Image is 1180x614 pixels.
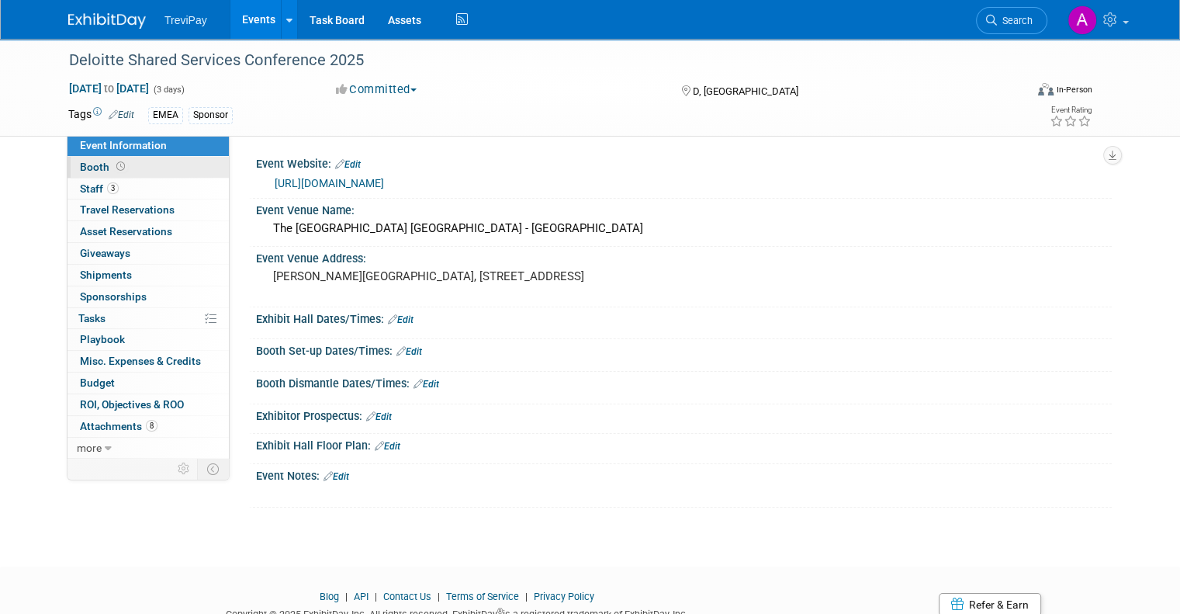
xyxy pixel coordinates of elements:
div: Event Notes: [256,464,1112,484]
a: Shipments [67,265,229,286]
a: Misc. Expenses & Credits [67,351,229,372]
a: Contact Us [383,591,431,602]
span: [DATE] [DATE] [68,82,150,95]
a: Booth [67,157,229,178]
a: Blog [320,591,339,602]
div: Deloitte Shared Services Conference 2025 [64,47,1005,75]
a: Travel Reservations [67,199,229,220]
span: TreviPay [164,14,207,26]
span: Attachments [80,420,157,432]
div: In-Person [1056,84,1092,95]
a: Event Information [67,135,229,156]
div: EMEA [148,107,183,123]
span: Tasks [78,312,106,324]
div: Exhibit Hall Floor Plan: [256,434,1112,454]
span: D, [GEOGRAPHIC_DATA] [693,85,798,97]
span: Search [997,15,1033,26]
span: (3 days) [152,85,185,95]
a: Edit [375,441,400,452]
div: Exhibit Hall Dates/Times: [256,307,1112,328]
a: Asset Reservations [67,221,229,242]
a: Edit [388,314,414,325]
span: ROI, Objectives & ROO [80,398,184,411]
span: 3 [107,182,119,194]
img: Alen Lovric [1068,5,1097,35]
pre: [PERSON_NAME][GEOGRAPHIC_DATA], [STREET_ADDRESS] [273,269,596,283]
a: Staff3 [67,179,229,199]
a: Search [976,7,1047,34]
td: Toggle Event Tabs [198,459,230,479]
a: Edit [324,471,349,482]
a: ROI, Objectives & ROO [67,394,229,415]
a: Edit [335,159,361,170]
div: Exhibitor Prospectus: [256,404,1112,425]
a: Sponsorships [67,286,229,307]
span: Misc. Expenses & Credits [80,355,201,367]
div: Event Format [941,81,1092,104]
span: Booth not reserved yet [113,161,128,172]
span: Asset Reservations [80,225,172,238]
span: Budget [80,376,115,389]
span: | [371,591,381,602]
a: Budget [67,373,229,394]
div: Sponsor [189,107,233,123]
a: Terms of Service [446,591,519,602]
div: Event Venue Address: [256,247,1112,266]
span: Giveaways [80,247,130,259]
div: Event Rating [1050,106,1092,114]
div: Event Website: [256,152,1112,172]
span: Travel Reservations [80,203,175,216]
div: Booth Dismantle Dates/Times: [256,372,1112,392]
img: Format-Inperson.png [1038,83,1054,95]
button: Committed [330,82,423,98]
span: Booth [80,161,128,173]
img: ExhibitDay [68,13,146,29]
span: more [77,442,102,454]
a: Privacy Policy [534,591,594,602]
span: | [434,591,444,602]
a: Edit [396,346,422,357]
a: Edit [366,411,392,422]
a: Edit [109,109,134,120]
span: 8 [146,420,157,432]
span: Sponsorships [80,290,147,303]
td: Personalize Event Tab Strip [171,459,198,479]
span: Shipments [80,269,132,281]
span: | [341,591,351,602]
span: to [102,82,116,95]
a: Attachments8 [67,416,229,437]
span: Playbook [80,333,125,345]
a: Playbook [67,329,229,350]
td: Tags [68,106,134,124]
div: Booth Set-up Dates/Times: [256,339,1112,359]
a: more [67,438,229,459]
span: Event Information [80,139,167,151]
a: API [354,591,369,602]
div: The [GEOGRAPHIC_DATA] [GEOGRAPHIC_DATA] - [GEOGRAPHIC_DATA] [268,217,1100,241]
a: Edit [414,379,439,390]
span: | [521,591,531,602]
a: Tasks [67,308,229,329]
span: Staff [80,182,119,195]
a: [URL][DOMAIN_NAME] [275,177,384,189]
div: Event Venue Name: [256,199,1112,218]
a: Giveaways [67,243,229,264]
